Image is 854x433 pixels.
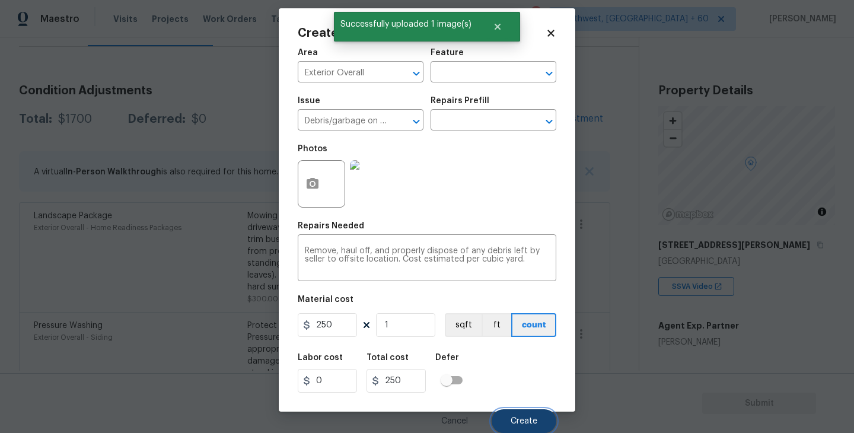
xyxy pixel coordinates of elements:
h5: Total cost [367,354,409,362]
h5: Labor cost [298,354,343,362]
button: sqft [445,313,482,337]
h5: Repairs Prefill [431,97,489,105]
button: ft [482,313,511,337]
h5: Material cost [298,295,353,304]
h2: Create Condition Adjustment [298,27,546,39]
button: Open [541,65,557,82]
h5: Photos [298,145,327,153]
h5: Area [298,49,318,57]
button: Cancel [422,409,487,433]
span: Successfully uploaded 1 image(s) [334,12,478,37]
button: Open [408,65,425,82]
button: Create [492,409,556,433]
h5: Defer [435,354,459,362]
button: Close [478,15,517,39]
button: Open [408,113,425,130]
button: count [511,313,556,337]
textarea: Remove, haul off, and properly dispose of any debris left by seller to offsite location. Cost est... [305,247,549,272]
span: Cancel [441,417,468,426]
h5: Issue [298,97,320,105]
button: Open [541,113,557,130]
h5: Feature [431,49,464,57]
h5: Repairs Needed [298,222,364,230]
span: Create [511,417,537,426]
